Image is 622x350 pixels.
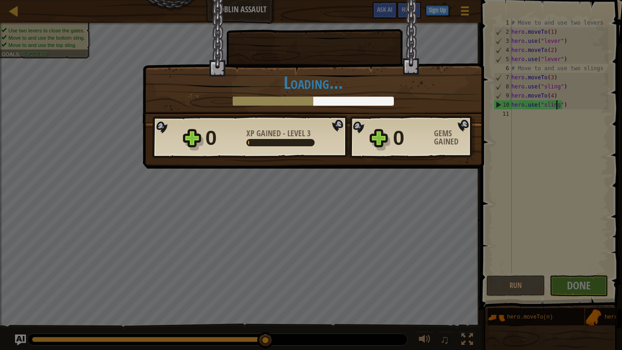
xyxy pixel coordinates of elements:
span: 3 [307,128,311,139]
div: 0 [205,124,241,153]
div: 0 [393,124,428,153]
h1: Loading... [152,73,474,92]
span: XP Gained [246,128,283,139]
span: Level [286,128,307,139]
div: - [246,129,311,138]
div: Gems Gained [434,129,475,146]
